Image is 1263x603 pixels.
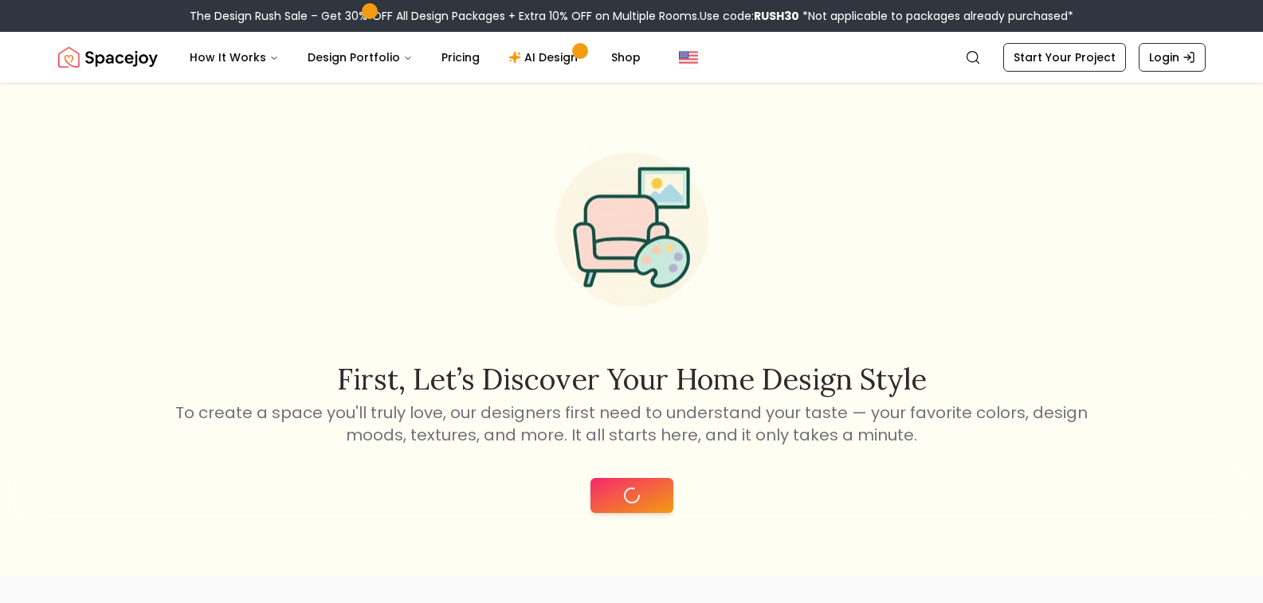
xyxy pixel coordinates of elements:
[173,401,1091,446] p: To create a space you'll truly love, our designers first need to understand your taste — your fav...
[58,41,158,73] img: Spacejoy Logo
[177,41,653,73] nav: Main
[799,8,1073,24] span: *Not applicable to packages already purchased*
[679,48,698,67] img: United States
[700,8,799,24] span: Use code:
[58,32,1206,83] nav: Global
[1139,43,1206,72] a: Login
[429,41,492,73] a: Pricing
[173,363,1091,395] h2: First, let’s discover your home design style
[530,127,734,331] img: Start Style Quiz Illustration
[295,41,426,73] button: Design Portfolio
[1003,43,1126,72] a: Start Your Project
[496,41,595,73] a: AI Design
[598,41,653,73] a: Shop
[58,41,158,73] a: Spacejoy
[190,8,1073,24] div: The Design Rush Sale – Get 30% OFF All Design Packages + Extra 10% OFF on Multiple Rooms.
[177,41,292,73] button: How It Works
[754,8,799,24] b: RUSH30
